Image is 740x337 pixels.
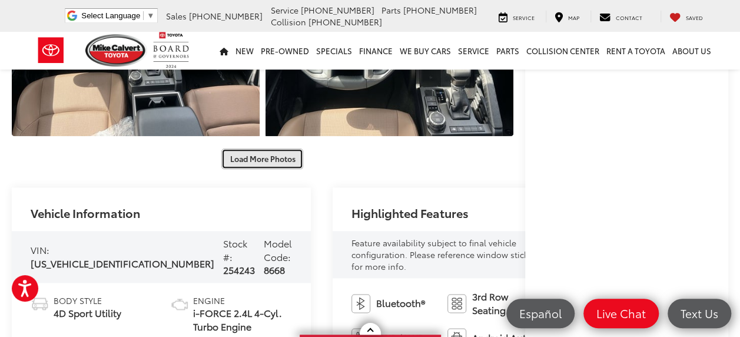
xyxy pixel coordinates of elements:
[223,236,247,263] span: Stock #:
[264,263,285,276] span: 8668
[668,299,731,328] a: Text Us
[376,296,425,310] span: Bluetooth®
[54,306,121,320] span: 4D Sport Utility
[271,4,298,16] span: Service
[271,16,306,28] span: Collision
[257,32,313,70] a: Pre-Owned
[143,11,144,20] span: ​
[616,14,642,21] span: Contact
[396,32,454,70] a: WE BUY CARS
[472,290,543,317] span: 3rd Row Seating
[686,14,703,21] span: Saved
[301,4,374,16] span: [PHONE_NUMBER]
[81,11,140,20] span: Select Language
[221,148,303,169] button: Load More Photos
[590,306,652,321] span: Live Chat
[351,294,370,313] img: Bluetooth®
[454,32,493,70] a: Service
[264,236,292,263] span: Model Code:
[54,295,121,306] span: Body Style
[381,4,401,16] span: Parts
[490,11,543,22] a: Service
[166,10,187,22] span: Sales
[568,14,579,21] span: Map
[447,294,466,313] img: 3rd Row Seating
[661,11,712,22] a: My Saved Vehicles
[583,299,659,328] a: Live Chat
[31,256,214,270] span: [US_VEHICLE_IDENTIFICATION_NUMBER]
[523,32,603,70] a: Collision Center
[313,32,356,70] a: Specials
[193,295,292,306] span: Engine
[351,237,536,272] span: Feature availability subject to final vehicle configuration. Please reference window sticker for ...
[308,16,382,28] span: [PHONE_NUMBER]
[147,11,154,20] span: ▼
[675,306,724,321] span: Text Us
[513,14,535,21] span: Service
[493,32,523,70] a: Parts
[403,4,477,16] span: [PHONE_NUMBER]
[506,299,575,328] a: Español
[356,32,396,70] a: Finance
[603,32,669,70] a: Rent a Toyota
[29,31,73,70] img: Toyota
[669,32,715,70] a: About Us
[232,32,257,70] a: New
[546,11,588,22] a: Map
[193,306,292,333] span: i-FORCE 2.4L 4-Cyl. Turbo Engine
[85,34,148,67] img: Mike Calvert Toyota
[351,206,469,219] h2: Highlighted Features
[81,11,154,20] a: Select Language​
[189,10,263,22] span: [PHONE_NUMBER]
[590,11,651,22] a: Contact
[513,306,568,321] span: Español
[223,263,255,276] span: 254243
[216,32,232,70] a: Home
